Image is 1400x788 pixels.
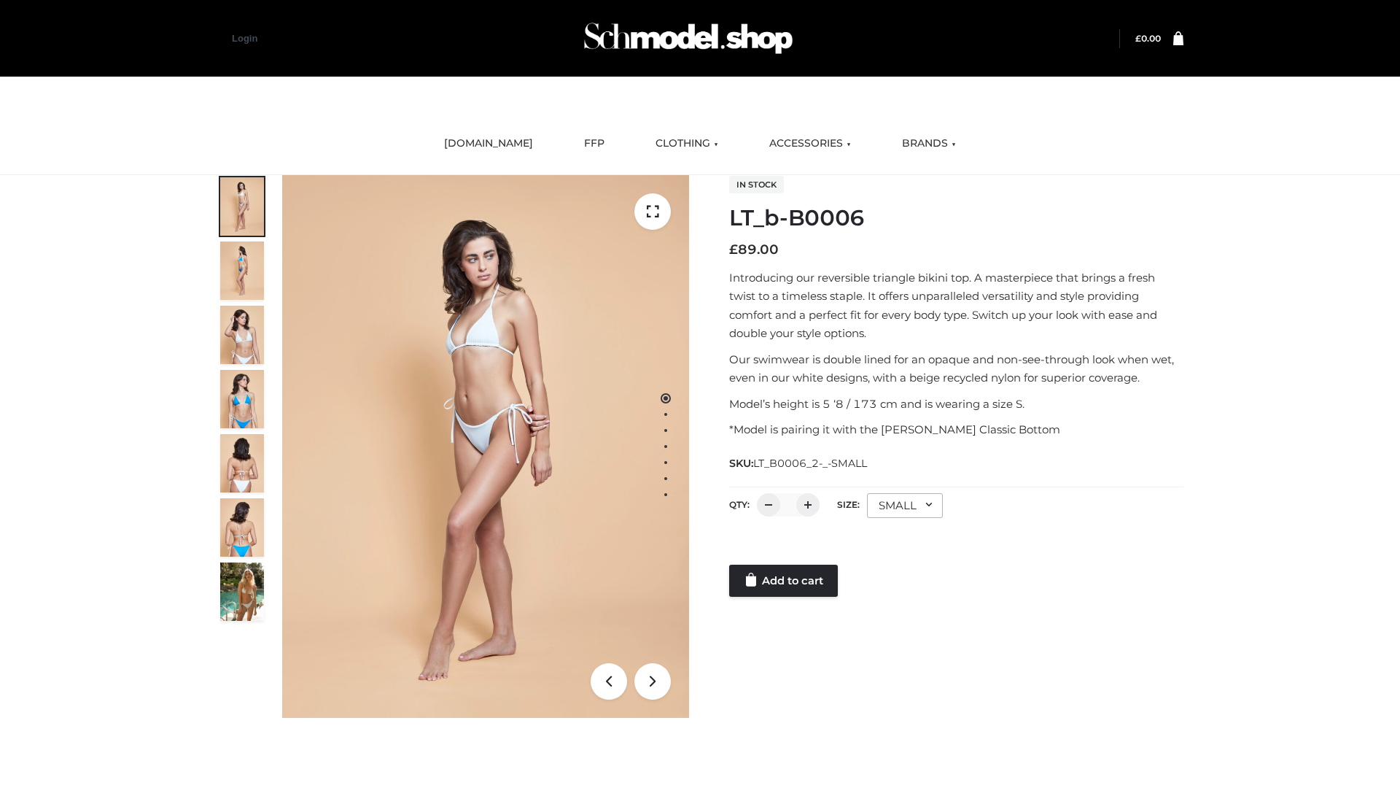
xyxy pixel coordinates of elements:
[729,499,750,510] label: QTY:
[729,176,784,193] span: In stock
[729,565,838,597] a: Add to cart
[573,128,615,160] a: FFP
[729,269,1183,343] p: Introducing our reversible triangle bikini top. A masterpiece that brings a fresh twist to a time...
[729,420,1183,439] p: *Model is pairing it with the [PERSON_NAME] Classic Bottom
[220,434,264,492] img: ArielClassicBikiniTop_CloudNine_AzureSky_OW114ECO_7-scaled.jpg
[758,128,862,160] a: ACCESSORIES
[729,455,868,472] span: SKU:
[729,242,738,258] span: £
[837,499,860,510] label: Size:
[1135,33,1141,44] span: £
[645,128,729,160] a: CLOTHING
[753,457,867,470] span: LT_B0006_2-_-SMALL
[729,395,1183,414] p: Model’s height is 5 ‘8 / 173 cm and is wearing a size S.
[220,563,264,621] img: Arieltop_CloudNine_AzureSky2.jpg
[1135,33,1161,44] a: £0.00
[232,33,257,44] a: Login
[579,9,798,67] img: Schmodel Admin 964
[867,493,943,518] div: SMALL
[220,242,264,300] img: ArielClassicBikiniTop_CloudNine_AzureSky_OW114ECO_2-scaled.jpg
[729,242,779,258] bdi: 89.00
[282,175,689,718] img: ArielClassicBikiniTop_CloudNine_AzureSky_OW114ECO_1
[1135,33,1161,44] bdi: 0.00
[433,128,544,160] a: [DOMAIN_NAME]
[891,128,967,160] a: BRANDS
[729,350,1183,387] p: Our swimwear is double lined for an opaque and non-see-through look when wet, even in our white d...
[729,205,1183,231] h1: LT_b-B0006
[220,177,264,236] img: ArielClassicBikiniTop_CloudNine_AzureSky_OW114ECO_1-scaled.jpg
[220,498,264,557] img: ArielClassicBikiniTop_CloudNine_AzureSky_OW114ECO_8-scaled.jpg
[220,370,264,428] img: ArielClassicBikiniTop_CloudNine_AzureSky_OW114ECO_4-scaled.jpg
[220,306,264,364] img: ArielClassicBikiniTop_CloudNine_AzureSky_OW114ECO_3-scaled.jpg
